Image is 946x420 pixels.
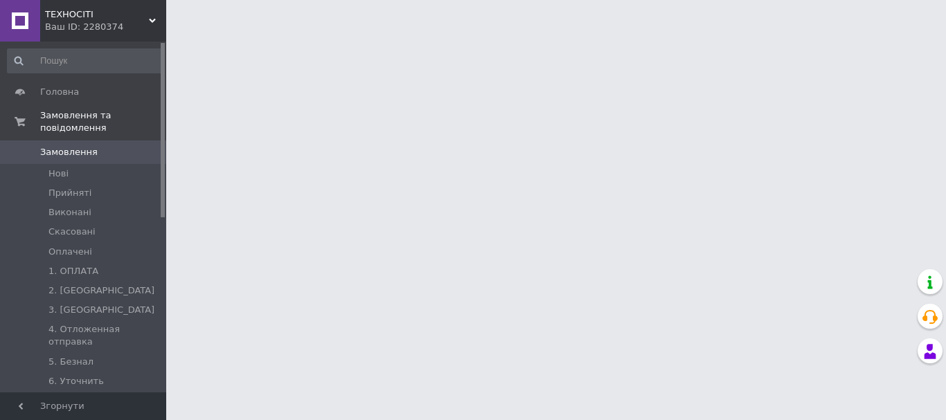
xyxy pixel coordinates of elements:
[40,109,166,134] span: Замовлення та повідомлення
[48,206,91,219] span: Виконані
[48,226,96,238] span: Скасовані
[48,246,92,258] span: Оплачені
[48,304,154,316] span: 3. [GEOGRAPHIC_DATA]
[40,86,79,98] span: Головна
[45,21,166,33] div: Ваш ID: 2280374
[48,375,104,387] span: 6. Уточнить
[40,146,98,158] span: Замовлення
[48,323,162,348] span: 4. Отложенная отправка
[48,265,98,277] span: 1. ОПЛАТА
[48,187,91,199] span: Прийняті
[45,8,149,21] span: ТЕХНОСІТІ
[48,167,69,180] span: Нові
[48,356,93,368] span: 5. Безнал
[7,48,163,73] input: Пошук
[48,284,154,297] span: 2. [GEOGRAPHIC_DATA]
